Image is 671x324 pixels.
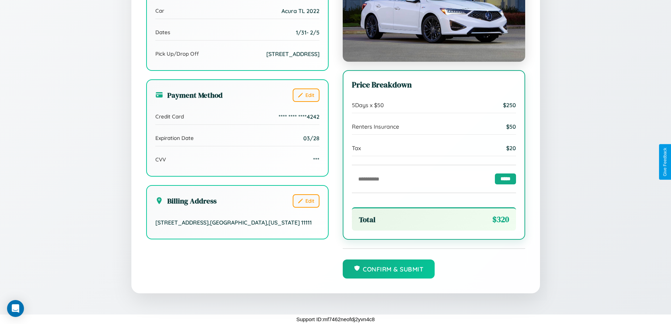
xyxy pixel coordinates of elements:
[492,214,509,225] span: $ 320
[155,29,170,36] span: Dates
[343,259,435,279] button: Confirm & Submit
[293,88,319,102] button: Edit
[155,135,194,141] span: Expiration Date
[352,102,384,109] span: 5 Days x $ 50
[352,79,516,90] h3: Price Breakdown
[352,145,361,152] span: Tax
[155,156,166,163] span: CVV
[155,113,184,120] span: Credit Card
[303,135,319,142] span: 03/28
[293,194,319,208] button: Edit
[506,123,516,130] span: $ 50
[266,50,319,57] span: [STREET_ADDRESS]
[155,196,217,206] h3: Billing Address
[663,148,667,176] div: Give Feedback
[296,314,375,324] p: Support ID: mf7462neofdj2yvn4c8
[503,102,516,109] span: $ 250
[155,7,164,14] span: Car
[281,7,319,14] span: Acura TL 2022
[155,90,223,100] h3: Payment Method
[359,214,375,225] span: Total
[296,29,319,36] span: 1 / 31 - 2 / 5
[155,219,312,226] span: [STREET_ADDRESS] , [GEOGRAPHIC_DATA] , [US_STATE] 11111
[155,50,199,57] span: Pick Up/Drop Off
[352,123,399,130] span: Renters Insurance
[506,145,516,152] span: $ 20
[7,300,24,317] div: Open Intercom Messenger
